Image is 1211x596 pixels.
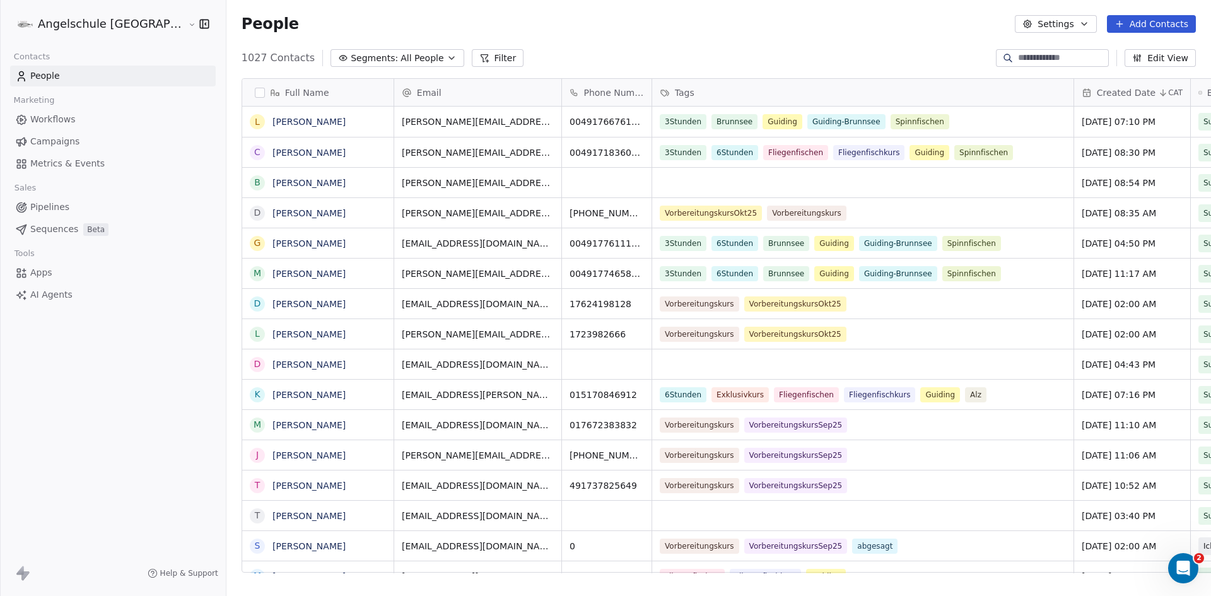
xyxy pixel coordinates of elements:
span: 2 [1194,553,1204,563]
span: Sales [9,178,42,197]
span: 17624198128 [570,298,644,310]
a: People [10,66,216,86]
span: [PERSON_NAME][EMAIL_ADDRESS][PERSON_NAME][DOMAIN_NAME] [402,328,554,341]
span: [DATE] 04:43 PM [1082,358,1183,371]
a: SequencesBeta [10,219,216,240]
span: VorbereitungskursOkt25 [744,296,846,312]
span: People [30,69,60,83]
div: J [256,448,259,462]
button: Settings [1015,15,1096,33]
span: Spinnfischen [890,114,949,129]
span: Campaigns [30,135,79,148]
a: Metrics & Events [10,153,216,174]
div: M [254,418,261,431]
span: [DATE] 02:00 AM [1082,328,1183,341]
span: [DATE] 08:30 PM [1082,146,1183,159]
span: Guiding [814,266,854,281]
span: Email [417,86,442,99]
span: Brunnsee [711,114,758,129]
span: Spinnfischen [954,145,1013,160]
span: Alz [965,387,986,402]
span: [EMAIL_ADDRESS][DOMAIN_NAME] [402,237,554,250]
span: [DATE] 02:00 AM [1082,540,1183,552]
a: [PERSON_NAME] [272,208,346,218]
div: L [255,115,260,129]
a: Pipelines [10,197,216,218]
span: Help & Support [160,568,218,578]
a: [PERSON_NAME] [272,238,346,248]
span: VorbereitungskursSep25 [744,478,847,493]
span: Workflows [30,113,76,126]
span: VorbereitungskursOkt25 [744,327,846,342]
span: Guiding-Brunnsee [859,236,937,251]
span: [DATE] 07:16 PM [1082,389,1183,401]
span: Guiding [910,145,949,160]
span: [PERSON_NAME][EMAIL_ADDRESS][DOMAIN_NAME] [402,207,554,219]
span: abgesagt [852,539,898,554]
span: 017672383832 [570,419,644,431]
a: [PERSON_NAME] [272,481,346,491]
span: Spinnfischen [942,266,1001,281]
span: Fliegenfischkurs [844,387,915,402]
button: Filter [472,49,524,67]
div: Phone Number [562,79,652,106]
span: Fliegenfischen [763,145,828,160]
span: Guiding [814,236,854,251]
span: Guiding [920,387,960,402]
span: [PHONE_NUMBER] [570,449,644,462]
a: Help & Support [148,568,218,578]
span: [DATE] 11:06 AM [1082,449,1183,462]
span: [DATE] 09:51 AM [1082,570,1183,583]
span: Brunnsee [763,266,809,281]
span: [DATE] 07:10 PM [1082,115,1183,128]
span: Vorbereitungskurs [767,206,846,221]
span: 3Stunden [660,145,706,160]
a: AI Agents [10,284,216,305]
span: Contacts [8,47,56,66]
span: 1723982666 [570,328,644,341]
span: Tags [675,86,694,99]
div: T [255,479,260,492]
span: VorbereitungskursOkt25 [660,206,762,221]
a: Apps [10,262,216,283]
div: grid [242,107,394,573]
a: [PERSON_NAME] [272,117,346,127]
span: Marketing [8,91,60,110]
span: 6Stunden [660,387,706,402]
a: [PERSON_NAME] [272,178,346,188]
span: [PERSON_NAME][EMAIL_ADDRESS][PERSON_NAME][DOMAIN_NAME] [402,267,554,280]
span: Full Name [285,86,329,99]
span: Guiding [763,114,802,129]
span: Brunnsee [763,236,809,251]
span: Guiding [806,569,846,584]
span: Metrics & Events [30,157,105,170]
span: Segments: [351,52,398,65]
div: G [254,237,260,250]
a: [PERSON_NAME] [272,511,346,521]
a: Workflows [10,109,216,130]
div: S [254,539,260,552]
span: [EMAIL_ADDRESS][DOMAIN_NAME] [402,479,554,492]
span: Fliegenfischkurs [833,145,904,160]
span: VorbereitungskursSep25 [744,418,847,433]
div: Tags [652,79,1074,106]
span: [DATE] 04:50 PM [1082,237,1183,250]
span: [EMAIL_ADDRESS][DOMAIN_NAME] [402,358,554,371]
span: Fliegenfischen [660,569,725,584]
span: [DATE] 11:10 AM [1082,419,1183,431]
span: Vorbereitungskurs [660,296,739,312]
button: Add Contacts [1107,15,1196,33]
span: 6Stunden [711,266,758,281]
span: Phone Number [583,86,643,99]
div: Created DateCAT [1074,79,1190,106]
span: Tools [9,244,40,263]
a: [PERSON_NAME] [272,390,346,400]
a: [PERSON_NAME] [272,329,346,339]
span: [PERSON_NAME][EMAIL_ADDRESS][DOMAIN_NAME] [402,146,554,159]
div: M [254,267,261,280]
span: 0 [570,540,644,552]
span: Guiding-Brunnsee [807,114,886,129]
span: Vorbereitungskurs [660,478,739,493]
a: [PERSON_NAME] [272,571,346,581]
span: People [242,15,299,33]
